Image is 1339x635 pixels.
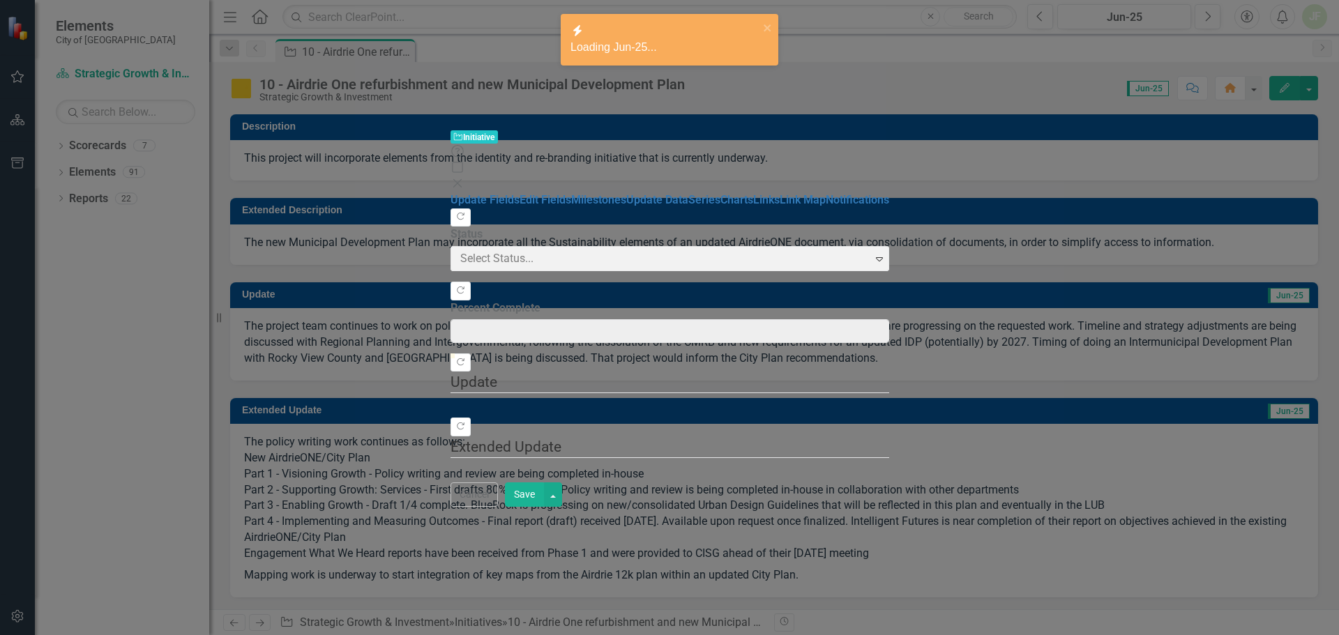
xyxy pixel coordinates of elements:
[505,482,544,507] button: Save
[570,40,759,56] div: Loading Jun-25...
[720,193,753,206] a: Charts
[451,193,520,206] a: Update Fields
[451,372,889,393] legend: Update
[520,193,571,206] a: Edit Fields
[780,193,826,206] a: Link Map
[451,436,889,458] legend: Extended Update
[451,227,483,243] label: Status
[451,300,540,316] label: Percent Complete
[451,482,498,507] button: Cancel
[753,193,780,206] a: Links
[626,193,688,206] a: Update Data
[571,193,626,206] a: Milestones
[826,193,889,206] a: Notifications
[688,193,720,206] a: Series
[763,20,773,36] button: close
[451,130,498,144] span: Initiative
